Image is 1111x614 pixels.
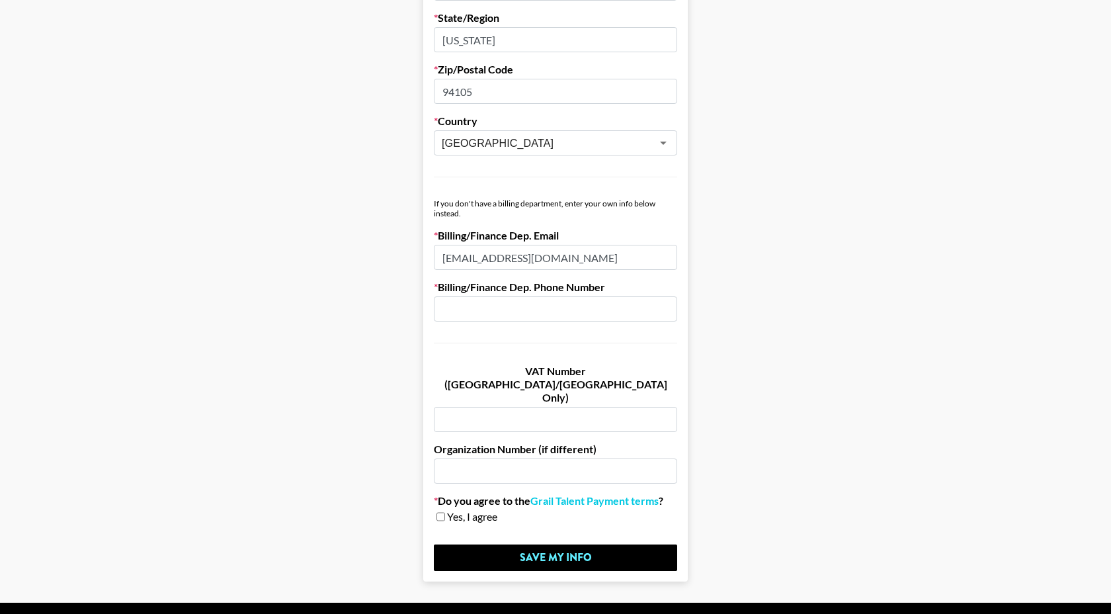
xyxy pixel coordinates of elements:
label: State/Region [434,11,677,24]
label: Billing/Finance Dep. Email [434,229,677,242]
span: Yes, I agree [447,510,497,523]
label: Billing/Finance Dep. Phone Number [434,281,677,294]
label: Do you agree to the ? [434,494,677,507]
div: If you don't have a billing department, enter your own info below instead. [434,198,677,218]
label: Organization Number (if different) [434,443,677,456]
button: Open [654,134,673,152]
a: Grail Talent Payment terms [530,494,659,507]
label: Zip/Postal Code [434,63,677,76]
label: VAT Number ([GEOGRAPHIC_DATA]/[GEOGRAPHIC_DATA] Only) [434,365,677,404]
input: Save My Info [434,545,677,571]
label: Country [434,114,677,128]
